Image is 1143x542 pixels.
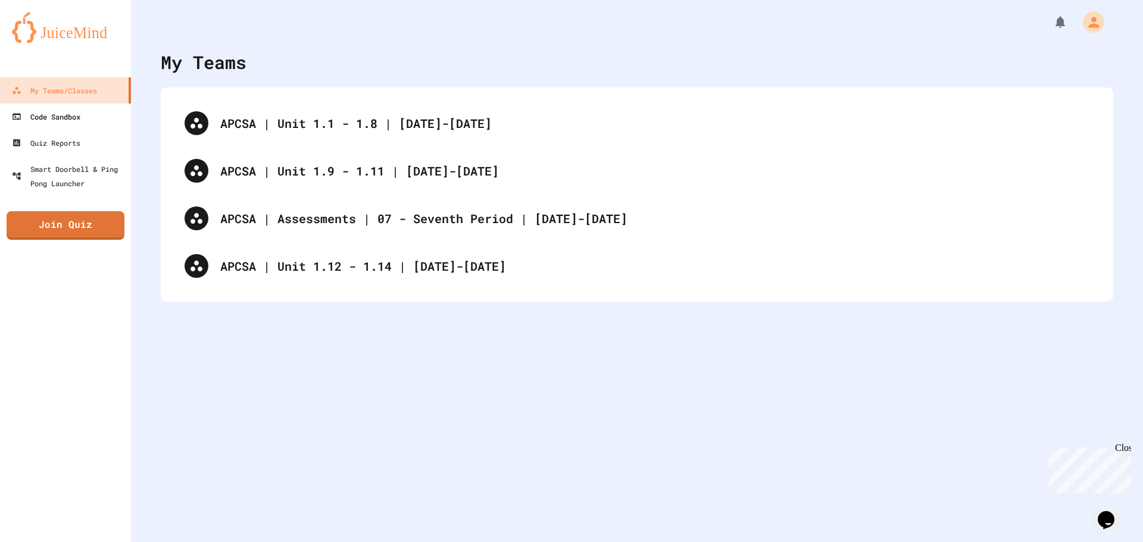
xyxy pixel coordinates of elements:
div: APCSA | Unit 1.12 - 1.14 | [DATE]-[DATE] [220,257,1089,275]
div: My Account [1070,8,1107,36]
a: Join Quiz [7,211,124,240]
div: Chat with us now!Close [5,5,82,76]
img: logo-orange.svg [12,12,119,43]
div: APCSA | Unit 1.9 - 1.11 | [DATE]-[DATE] [173,147,1101,195]
div: APCSA | Unit 1.9 - 1.11 | [DATE]-[DATE] [220,162,1089,180]
iframe: chat widget [1093,494,1131,530]
div: Quiz Reports [12,136,80,150]
div: Code Sandbox [12,109,80,124]
div: My Notifications [1031,12,1070,32]
div: APCSA | Assessments | 07 - Seventh Period | [DATE]-[DATE] [173,195,1101,242]
div: APCSA | Assessments | 07 - Seventh Period | [DATE]-[DATE] [220,209,1089,227]
div: Smart Doorbell & Ping Pong Launcher [12,162,126,190]
div: APCSA | Unit 1.1 - 1.8 | [DATE]-[DATE] [220,114,1089,132]
div: APCSA | Unit 1.12 - 1.14 | [DATE]-[DATE] [173,242,1101,290]
div: My Teams [161,49,246,76]
div: APCSA | Unit 1.1 - 1.8 | [DATE]-[DATE] [173,99,1101,147]
iframe: chat widget [1044,443,1131,493]
div: My Teams/Classes [12,83,97,98]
